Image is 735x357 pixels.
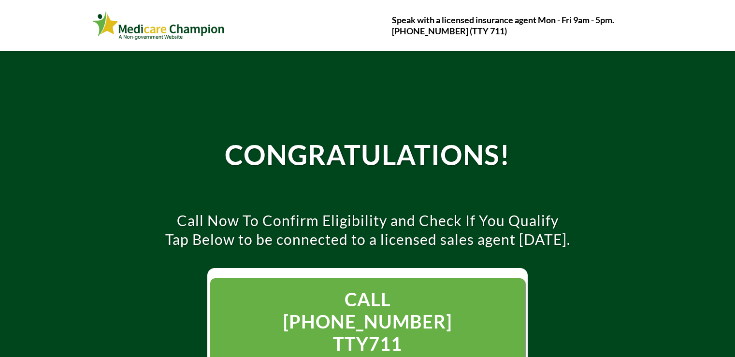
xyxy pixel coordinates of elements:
[225,138,510,171] strong: CONGRATULATIONS!
[259,288,476,355] span: CALL [PHONE_NUMBER] TTY711
[95,211,641,249] p: Call Now To Confirm Eligibility and Check If You Qualify Tap Below to be connected to a licensed ...
[392,14,614,25] strong: Speak with a licensed insurance agent Mon - Fri 9am - 5pm.
[392,26,507,36] strong: [PHONE_NUMBER] (TTY 711)
[92,9,225,42] img: Webinar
